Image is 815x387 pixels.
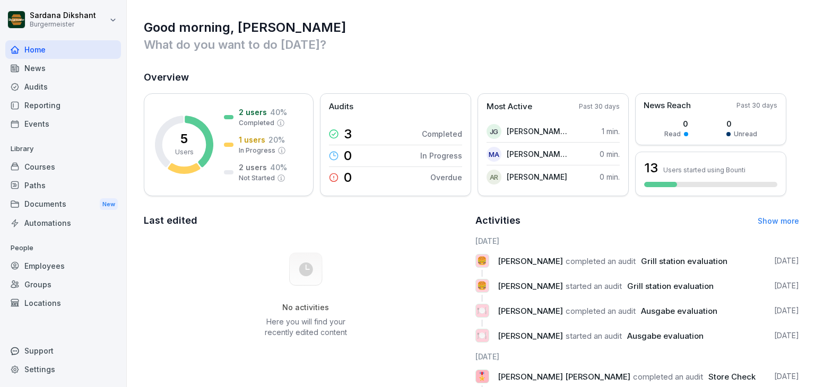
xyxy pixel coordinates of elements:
span: [PERSON_NAME] [PERSON_NAME] [498,372,630,382]
a: Automations [5,214,121,232]
a: Reporting [5,96,121,115]
span: started an audit [566,331,622,341]
h6: [DATE] [475,235,800,247]
p: In Progress [239,146,275,155]
p: 🍽️ [477,303,487,318]
h2: Overview [144,70,799,85]
span: completed an audit [566,256,636,266]
a: News [5,59,121,77]
p: Completed [239,118,274,128]
p: 3 [344,128,352,140]
div: AR [487,170,501,184]
p: News Reach [644,100,691,112]
p: [DATE] [774,305,799,316]
p: 0 min. [600,171,620,182]
p: 0 [664,118,688,129]
a: Groups [5,275,121,294]
span: started an audit [566,281,622,291]
a: Audits [5,77,121,96]
p: Completed [422,128,462,139]
p: [DATE] [774,256,799,266]
p: Users started using Bounti [663,166,745,174]
span: completed an audit [566,306,636,316]
p: 2 users [239,107,267,118]
p: [DATE] [774,371,799,382]
p: 0 [344,171,352,184]
a: Home [5,40,121,59]
h1: Good morning, [PERSON_NAME] [144,19,799,36]
p: 🍔 [477,278,487,293]
p: Unread [734,129,757,139]
p: 🎖️ [477,369,487,384]
p: What do you want to do [DATE]? [144,36,799,53]
p: 1 min. [602,126,620,137]
p: Past 30 days [579,102,620,111]
span: [PERSON_NAME] [498,331,563,341]
h5: No activities [252,303,359,312]
a: Events [5,115,121,133]
p: Sardana Dikshant [30,11,96,20]
span: Grill station evaluation [641,256,727,266]
a: Employees [5,257,121,275]
h3: 13 [644,159,658,177]
p: [PERSON_NAME] [PERSON_NAME] [507,148,568,160]
div: Documents [5,195,121,214]
span: [PERSON_NAME] [498,281,563,291]
p: 🍽️ [477,328,487,343]
a: Courses [5,157,121,176]
p: Most Active [487,101,532,113]
h6: [DATE] [475,351,800,362]
p: 🍔 [477,253,487,268]
p: [PERSON_NAME] [PERSON_NAME] [507,126,568,137]
p: Library [5,140,121,157]
p: People [5,240,121,257]
p: 40 % [270,107,287,118]
p: [DATE] [774,330,799,341]
p: Users [175,147,194,157]
div: Support [5,341,121,360]
p: Not Started [239,173,275,183]
div: JG [487,124,501,139]
a: Paths [5,176,121,195]
p: Overdue [430,172,462,183]
p: 20 % [268,134,285,145]
span: Grill station evaluation [627,281,714,291]
p: [PERSON_NAME] [507,171,567,182]
p: Burgermeister [30,21,96,28]
h2: Activities [475,213,521,228]
p: Here you will find your recently edited content [252,316,359,338]
span: Store Check [708,372,756,382]
div: MA [487,147,501,162]
p: In Progress [420,150,462,161]
span: [PERSON_NAME] [498,306,563,316]
a: Show more [758,216,799,225]
span: Ausgabe evaluation [641,306,717,316]
p: 2 users [239,162,267,173]
p: 1 users [239,134,265,145]
p: 0 [726,118,757,129]
h2: Last edited [144,213,468,228]
p: Read [664,129,681,139]
span: completed an audit [633,372,703,382]
a: Settings [5,360,121,379]
span: [PERSON_NAME] [498,256,563,266]
p: 5 [180,133,188,145]
p: Audits [329,101,353,113]
a: DocumentsNew [5,195,121,214]
span: Ausgabe evaluation [627,331,704,341]
a: Locations [5,294,121,312]
p: [DATE] [774,280,799,291]
p: 40 % [270,162,287,173]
